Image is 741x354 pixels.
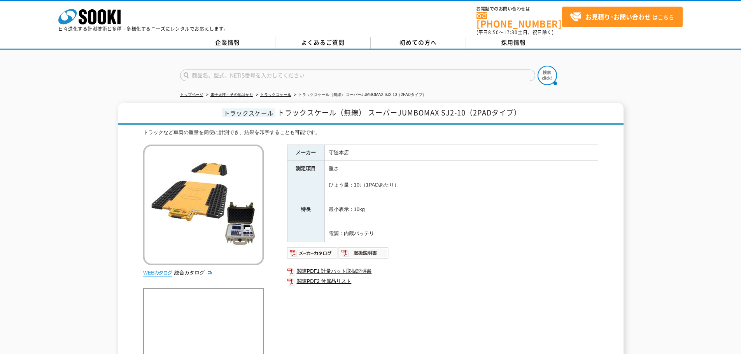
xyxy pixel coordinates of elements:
img: webカタログ [143,269,172,277]
div: トラックなど車両の重量を簡便に計測でき、結果を印字することも可能です。 [143,129,598,137]
a: [PHONE_NUMBER] [476,12,562,28]
a: トラックスケール [260,92,291,97]
td: 守随本店 [324,145,598,161]
td: 重さ [324,161,598,177]
a: 総合カタログ [174,270,212,276]
span: 17:30 [504,29,518,36]
a: 取扱説明書 [338,252,389,258]
span: はこちら [570,11,674,23]
span: (平日 ～ 土日、祝日除く) [476,29,554,36]
th: メーカー [287,145,324,161]
span: トラックスケール（無線） スーパーJUMBOMAX SJ2-10（2PADタイプ） [277,107,521,118]
span: 8:50 [488,29,499,36]
a: お見積り･お問い合わせはこちら [562,7,683,27]
img: 取扱説明書 [338,247,389,259]
a: よくあるご質問 [275,37,371,49]
a: 初めての方へ [371,37,466,49]
span: お電話でのお問い合わせは [476,7,562,11]
img: btn_search.png [538,66,557,85]
img: トラックスケール（無線） スーパーJUMBOMAX SJ2-10（2PADタイプ） [143,145,264,265]
span: 初めての方へ [399,38,437,47]
th: 特長 [287,177,324,242]
strong: お見積り･お問い合わせ [585,12,651,21]
th: 測定項目 [287,161,324,177]
a: 関連PDF1 計量パット取扱説明書 [287,266,598,276]
a: メーカーカタログ [287,252,338,258]
a: 採用情報 [466,37,561,49]
a: 電子天秤・その他はかり [210,92,253,97]
img: メーカーカタログ [287,247,338,259]
a: トップページ [180,92,203,97]
input: 商品名、型式、NETIS番号を入力してください [180,70,535,81]
td: ひょう量：10t（1PADあたり） 最小表示：10kg 電源：内蔵バッテリ [324,177,598,242]
li: トラックスケール（無線） スーパーJUMBOMAX SJ2-10（2PADタイプ） [293,91,426,99]
a: 企業情報 [180,37,275,49]
a: 関連PDF2 付属品リスト [287,276,598,286]
span: トラックスケール [222,108,275,117]
p: 日々進化する計測技術と多種・多様化するニーズにレンタルでお応えします。 [58,26,229,31]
